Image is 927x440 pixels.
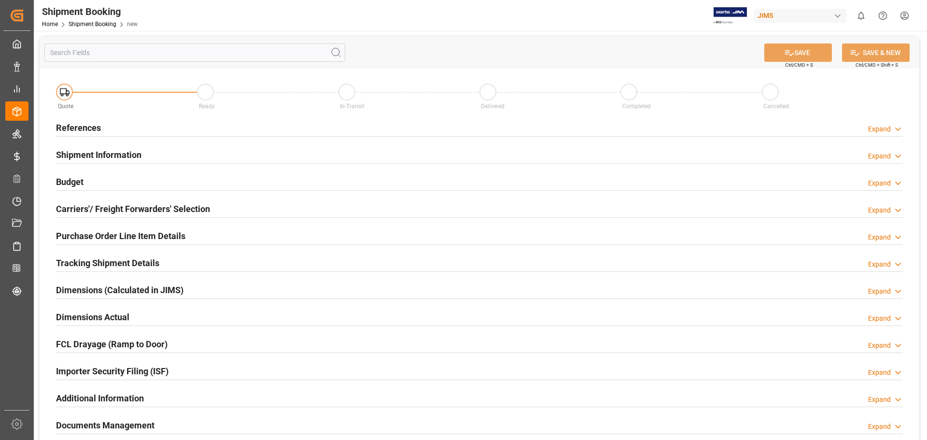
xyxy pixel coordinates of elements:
h2: Dimensions (Calculated in JIMS) [56,284,183,297]
div: Expand [868,422,891,432]
div: Expand [868,151,891,161]
h2: Purchase Order Line Item Details [56,229,185,242]
span: Ctrl/CMD + Shift + S [856,61,898,69]
div: Expand [868,259,891,270]
span: Delivered [481,103,505,110]
div: Shipment Booking [42,4,138,19]
h2: Dimensions Actual [56,311,129,324]
a: Shipment Booking [69,21,116,28]
span: Ctrl/CMD + S [785,61,813,69]
span: Completed [622,103,651,110]
div: Expand [868,124,891,134]
div: JIMS [754,9,846,23]
div: Expand [868,395,891,405]
div: Expand [868,178,891,188]
h2: Tracking Shipment Details [56,256,159,270]
span: Ready [199,103,215,110]
img: Exertis%20JAM%20-%20Email%20Logo.jpg_1722504956.jpg [714,7,747,24]
button: Help Center [872,5,894,27]
div: Expand [868,341,891,351]
button: SAVE & NEW [842,43,910,62]
h2: Additional Information [56,392,144,405]
h2: Importer Security Filing (ISF) [56,365,169,378]
div: Expand [868,205,891,215]
div: Expand [868,232,891,242]
button: JIMS [754,6,850,25]
h2: References [56,121,101,134]
h2: Documents Management [56,419,154,432]
span: In-Transit [340,103,365,110]
span: Quote [58,103,73,110]
h2: Shipment Information [56,148,141,161]
span: Cancelled [763,103,789,110]
div: Expand [868,313,891,324]
button: show 0 new notifications [850,5,872,27]
h2: Carriers'/ Freight Forwarders' Selection [56,202,210,215]
div: Expand [868,286,891,297]
input: Search Fields [44,43,345,62]
a: Home [42,21,58,28]
button: SAVE [764,43,832,62]
div: Expand [868,368,891,378]
h2: Budget [56,175,84,188]
h2: FCL Drayage (Ramp to Door) [56,338,168,351]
